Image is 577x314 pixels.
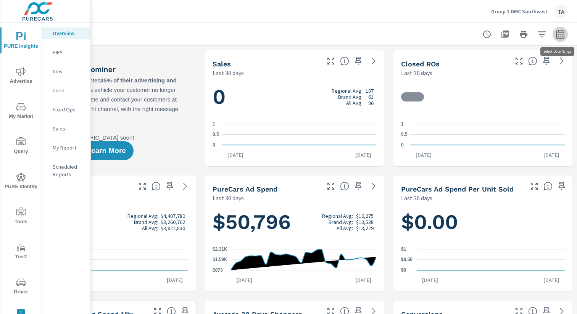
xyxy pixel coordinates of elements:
[554,5,568,18] div: TA
[337,225,353,231] p: All Avg:
[42,123,90,134] div: Sales
[213,193,244,203] p: Last 30 days
[42,161,90,180] div: Scheduled Reports
[401,193,432,203] p: Last 30 days
[3,137,39,156] span: Query
[213,185,277,193] h5: PureCars Ad Spend
[213,60,231,68] h5: Sales
[42,27,90,39] div: Overview
[213,246,227,252] text: $2.31K
[346,100,363,106] p: All Avg:
[42,66,90,77] div: New
[401,68,432,77] p: Last 30 days
[352,180,364,192] span: Save this to your personalized report
[516,27,531,42] button: Print Report
[42,142,90,153] div: My Report
[401,142,404,148] text: 0
[410,151,437,159] p: [DATE]
[53,125,84,132] p: Sales
[338,94,363,100] p: Brand Avg:
[161,219,185,225] p: $3,260,762
[53,106,84,113] p: Fixed Ops
[528,56,537,66] span: Number of Repair Orders Closed by the selected dealership group over the selected time range. [So...
[417,276,443,284] p: [DATE]
[356,213,374,219] p: $16,275
[356,225,374,231] p: $13,229
[366,88,374,94] p: 107
[540,55,553,67] span: Save this to your personalized report
[53,68,84,75] p: New
[3,67,39,86] span: Advertise
[3,278,39,296] span: Driver
[367,180,380,192] a: See more details in report
[179,180,191,192] a: See more details in report
[127,213,158,219] p: Regional Avg:
[3,208,39,226] span: Tools
[213,84,376,110] h1: 0
[42,47,90,58] div: PIPA
[161,213,185,219] p: $4,407,780
[368,94,374,100] p: 61
[538,151,565,159] p: [DATE]
[350,151,377,159] p: [DATE]
[340,56,349,66] span: Number of vehicles sold by the dealership over the selected date range. [Source: This data is sou...
[142,225,158,231] p: All Avg:
[152,182,161,191] span: Total sales revenue over the selected date range. [Source: This data is sourced from the dealer’s...
[325,180,337,192] button: Make Fullscreen
[3,172,39,191] span: PURE Identity
[322,213,353,219] p: Regional Avg:
[53,87,84,94] p: Used
[3,102,39,121] span: My Market
[134,219,158,225] p: Brand Avg:
[53,48,84,56] p: PIPA
[350,276,377,284] p: [DATE]
[401,267,406,273] text: $0
[213,132,219,137] text: 0.5
[213,267,223,273] text: $873
[161,276,188,284] p: [DATE]
[401,209,565,235] h1: $0.00
[491,8,548,15] p: Group 1 GMC Southwest
[401,60,440,68] h5: Closed ROs
[3,243,39,261] span: Tier2
[543,182,553,191] span: Average cost of advertising per each vehicle sold at the dealer over the selected date range. The...
[213,121,215,127] text: 1
[356,219,374,225] p: $13,538
[401,121,404,127] text: 1
[136,180,148,192] button: Make Fullscreen
[401,257,413,262] text: $0.50
[3,32,39,51] span: PURE Insights
[556,55,568,67] a: See more details in report
[53,163,84,178] p: Scheduled Reports
[538,276,565,284] p: [DATE]
[79,141,133,160] button: Learn More
[231,276,258,284] p: [DATE]
[53,29,84,37] p: Overview
[213,68,244,77] p: Last 30 days
[332,88,363,94] p: Regional Avg:
[401,132,408,137] text: 0.5
[498,27,513,42] button: "Export Report to PDF"
[513,55,525,67] button: Make Fullscreen
[556,180,568,192] span: Save this to your personalized report
[213,257,227,262] text: $1.59K
[42,104,90,115] div: Fixed Ops
[24,209,188,235] h1: $ —
[401,246,406,252] text: $1
[164,180,176,192] span: Save this to your personalized report
[161,225,185,231] p: $3,821,830
[401,185,514,193] h5: PureCars Ad Spend Per Unit Sold
[325,55,337,67] button: Make Fullscreen
[367,55,380,67] a: See more details in report
[528,180,540,192] button: Make Fullscreen
[53,144,84,151] p: My Report
[213,142,215,148] text: 0
[222,151,249,159] p: [DATE]
[213,209,376,235] h1: $50,796
[534,27,550,42] button: Apply Filters
[329,219,353,225] p: Brand Avg:
[87,147,126,154] span: Learn More
[42,85,90,96] div: Used
[368,100,374,106] p: 96
[352,55,364,67] span: Save this to your personalized report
